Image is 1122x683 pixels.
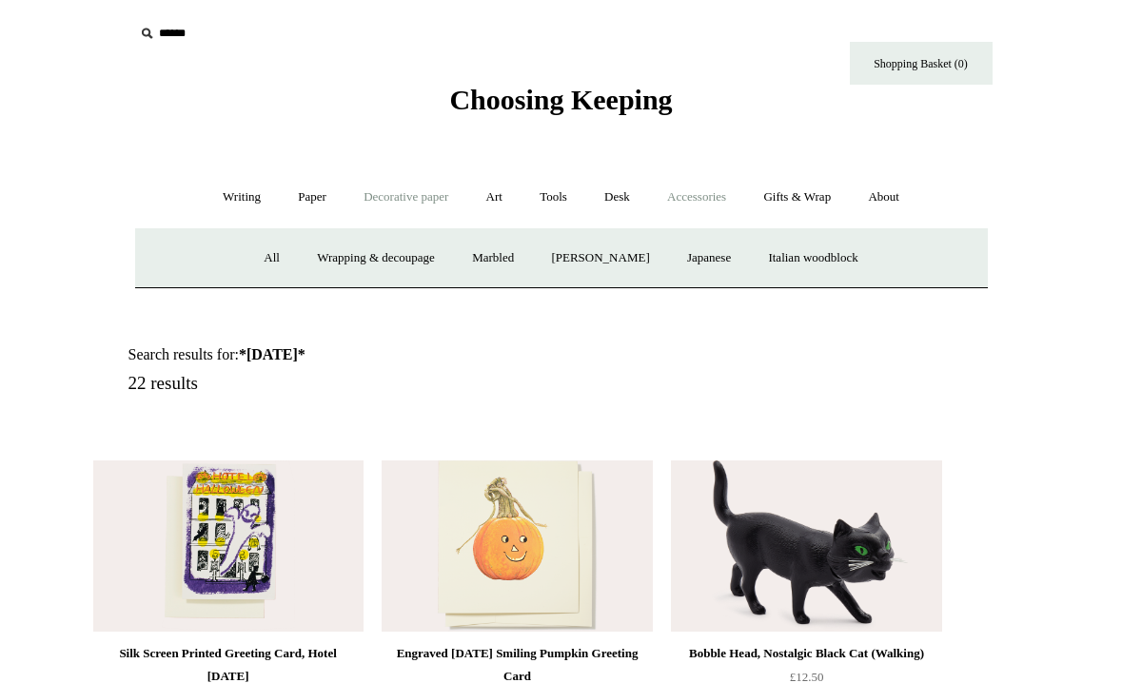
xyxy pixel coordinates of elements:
[851,172,916,223] a: About
[670,233,748,283] a: Japanese
[746,172,848,223] a: Gifts & Wrap
[346,172,465,223] a: Decorative paper
[246,233,297,283] a: All
[382,460,652,632] img: Engraved Halloween Smiling Pumpkin Greeting Card
[455,233,531,283] a: Marbled
[671,460,941,632] a: Bobble Head, Nostalgic Black Cat (Walking) Bobble Head, Nostalgic Black Cat (Walking)
[676,642,936,665] div: Bobble Head, Nostalgic Black Cat (Walking)
[93,460,364,632] img: Silk Screen Printed Greeting Card, Hotel Halloween
[93,460,364,632] a: Silk Screen Printed Greeting Card, Hotel Halloween Silk Screen Printed Greeting Card, Hotel Hallo...
[469,172,520,223] a: Art
[534,233,666,283] a: [PERSON_NAME]
[522,172,584,223] a: Tools
[300,233,452,283] a: Wrapping & decoupage
[449,84,672,115] span: Choosing Keeping
[751,233,875,283] a: Italian woodblock
[382,460,652,632] a: Engraved Halloween Smiling Pumpkin Greeting Card Engraved Halloween Smiling Pumpkin Greeting Card
[671,460,941,632] img: Bobble Head, Nostalgic Black Cat (Walking)
[449,99,672,112] a: Choosing Keeping
[128,373,583,395] h5: 22 results
[650,172,743,223] a: Accessories
[206,172,278,223] a: Writing
[128,345,583,363] h1: Search results for:
[850,42,993,85] a: Shopping Basket (0)
[587,172,647,223] a: Desk
[281,172,344,223] a: Paper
